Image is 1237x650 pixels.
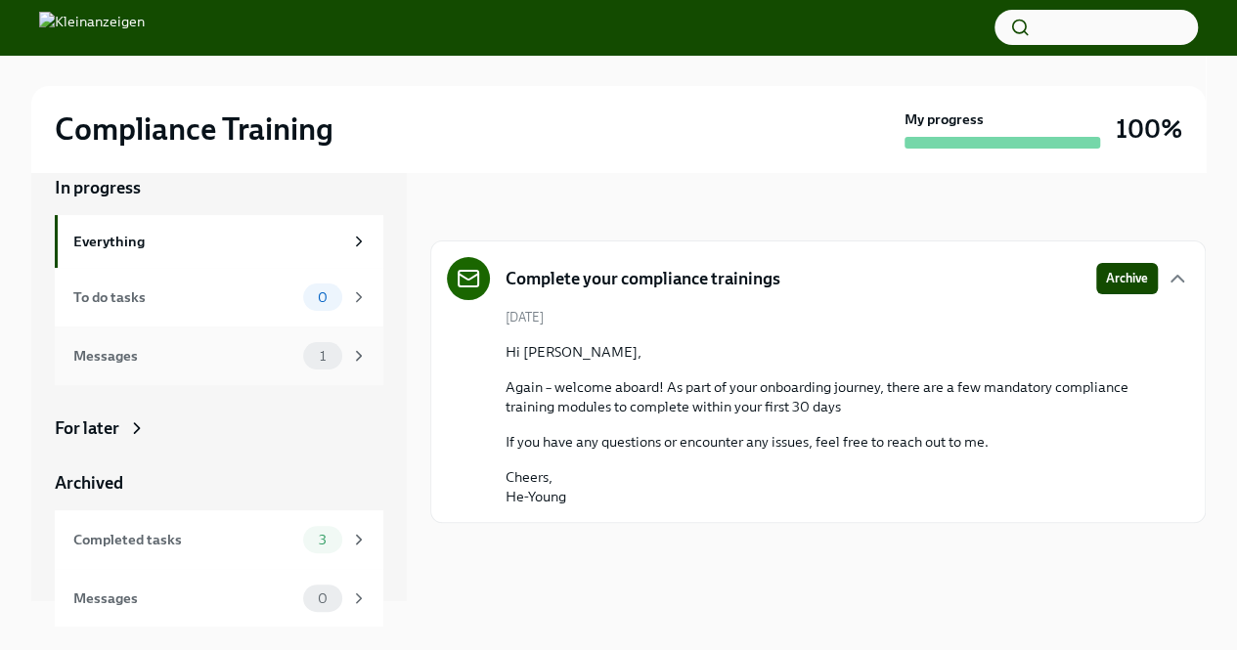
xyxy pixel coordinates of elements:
[308,349,337,364] span: 1
[506,267,780,290] h5: Complete your compliance trainings
[73,587,295,609] div: Messages
[430,201,516,225] div: In progress
[1106,269,1148,288] span: Archive
[506,377,1158,416] p: Again – welcome aboard! As part of your onboarding journey, there are a few mandatory compliance ...
[73,345,295,367] div: Messages
[506,308,544,326] span: [DATE]
[55,326,383,385] a: Messages1
[55,109,333,149] h2: Compliance Training
[73,231,342,252] div: Everything
[55,471,383,495] a: Archived
[55,416,383,440] a: For later
[73,529,295,550] div: Completed tasks
[1096,263,1158,294] button: Archive
[73,286,295,308] div: To do tasks
[55,416,119,440] div: For later
[55,268,383,326] a: To do tasks0
[506,432,1158,452] p: If you have any questions or encounter any issues, feel free to reach out to me.
[1116,111,1182,147] h3: 100%
[306,290,339,305] span: 0
[307,533,338,547] span: 3
[506,467,1158,506] p: Cheers, He-Young
[55,176,383,199] a: In progress
[39,12,145,43] img: Kleinanzeigen
[905,109,984,129] strong: My progress
[55,215,383,268] a: Everything
[55,510,383,569] a: Completed tasks3
[55,569,383,628] a: Messages0
[306,591,339,606] span: 0
[506,342,1158,362] p: Hi [PERSON_NAME],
